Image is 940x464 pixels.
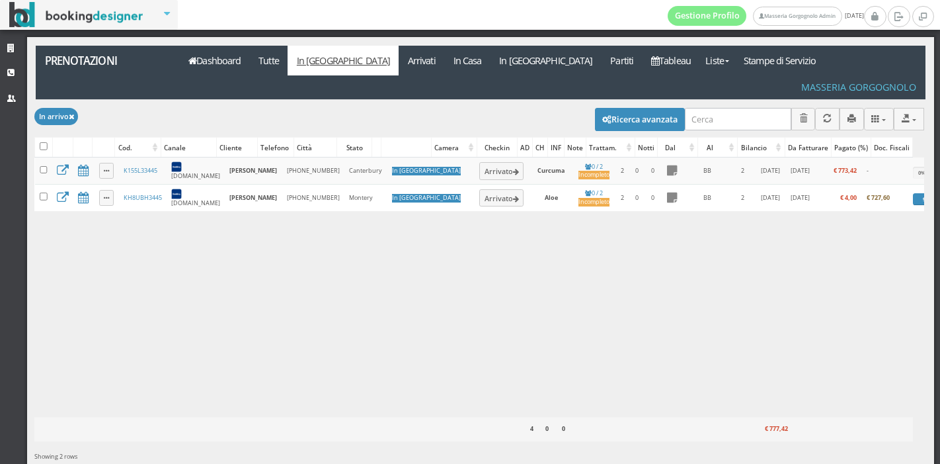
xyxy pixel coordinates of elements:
[754,158,786,185] td: [DATE]
[743,421,791,438] div: € 777,42
[645,185,661,211] td: 0
[344,158,387,185] td: Canterbury
[578,189,609,207] a: 0 / 2Incompleto
[161,138,216,157] div: Canale
[479,189,524,207] button: Arrivato
[578,198,609,207] div: Incompleto
[392,194,461,203] div: In [GEOGRAPHIC_DATA]
[732,158,754,185] td: 2
[753,7,842,26] a: Masseria Gorgognolo Admin
[562,424,565,433] b: 0
[294,138,336,157] div: Città
[630,158,645,185] td: 0
[630,185,645,211] td: 0
[545,193,558,202] b: Aloe
[683,158,732,185] td: BB
[288,46,399,75] a: In [GEOGRAPHIC_DATA]
[685,108,791,130] input: Cerca
[815,108,840,130] button: Aggiorna
[115,138,161,157] div: Cod.
[786,185,814,211] td: [DATE]
[217,138,257,157] div: Cliente
[337,138,372,157] div: Stato
[698,138,737,157] div: Al
[34,108,78,124] button: In arrivo
[533,138,547,157] div: CH
[530,424,533,433] b: 4
[477,138,517,157] div: Checkin
[282,185,344,211] td: [PHONE_NUMBER]
[229,193,277,202] b: [PERSON_NAME]
[124,166,157,175] a: K155L33445
[282,158,344,185] td: [PHONE_NUMBER]
[124,193,162,202] a: KH8UBH3445
[250,46,288,75] a: Tutte
[432,138,477,157] div: Camera
[586,138,635,157] div: Trattam.
[595,108,685,130] button: Ricerca avanzata
[801,81,916,93] h4: Masseria Gorgognolo
[635,138,657,157] div: Notti
[602,46,643,75] a: Partiti
[699,46,734,75] a: Liste
[645,158,661,185] td: 0
[615,185,630,211] td: 2
[171,162,182,172] img: 7STAjs-WNfZHmYllyLag4gdhmHm8JrbmzVrznejwAeLEbpu0yDt-GlJaDipzXAZBN18=w300
[34,452,77,461] span: Showing 2 rows
[668,6,747,26] a: Gestione Profilo
[548,138,564,157] div: INF
[36,46,173,75] a: Prenotazioni
[565,138,586,157] div: Note
[171,189,182,199] img: 7STAjs-WNfZHmYllyLag4gdhmHm8JrbmzVrznejwAeLEbpu0yDt-GlJaDipzXAZBN18=w300
[861,158,908,185] td: -
[180,46,250,75] a: Dashboard
[738,138,784,157] div: Bilancio
[392,167,461,175] div: In [GEOGRAPHIC_DATA]
[871,138,912,157] div: Doc. Fiscali
[578,162,609,180] a: 0 / 2Incompleto
[785,138,831,157] div: Da Fatturare
[545,424,549,433] b: 0
[834,166,857,175] b: € 773,42
[479,162,524,179] button: Arrivato
[894,108,924,130] button: Export
[732,185,754,211] td: 2
[537,166,565,175] b: Curcuma
[668,6,864,26] span: [DATE]
[658,138,697,157] div: Dal
[832,138,871,157] div: Pagato (%)
[867,193,890,202] b: € 727,60
[786,158,814,185] td: [DATE]
[735,46,825,75] a: Stampe di Servizio
[643,46,700,75] a: Tableau
[258,138,294,157] div: Telefono
[167,185,225,211] td: [DOMAIN_NAME]
[399,46,444,75] a: Arrivati
[913,167,931,179] div: 0%
[518,138,532,157] div: AD
[840,193,857,202] b: € 4,00
[444,46,490,75] a: In Casa
[578,171,609,179] div: Incompleto
[490,46,602,75] a: In [GEOGRAPHIC_DATA]
[229,166,277,175] b: [PERSON_NAME]
[754,185,786,211] td: [DATE]
[9,2,143,28] img: BookingDesigner.com
[167,158,225,185] td: [DOMAIN_NAME]
[615,158,630,185] td: 2
[683,185,732,211] td: BB
[344,185,387,211] td: Montery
